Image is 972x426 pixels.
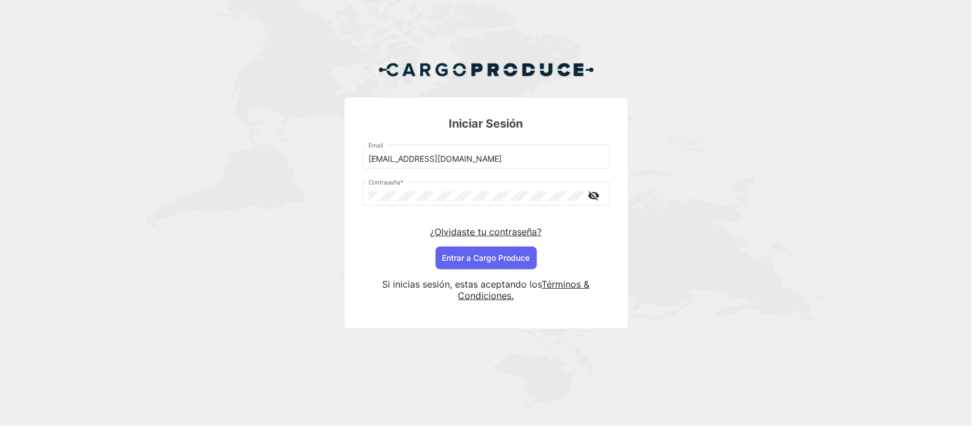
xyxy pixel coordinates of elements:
[378,56,594,83] img: Cargo Produce Logo
[363,116,610,132] h3: Iniciar Sesión
[436,247,537,269] button: Entrar a Cargo Produce
[458,278,590,301] a: Términos & Condiciones.
[430,226,542,237] a: ¿Olvidaste tu contraseña?
[383,278,542,290] span: Si inicias sesión, estas aceptando los
[368,154,604,164] input: Email
[587,189,601,203] mat-icon: visibility_off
